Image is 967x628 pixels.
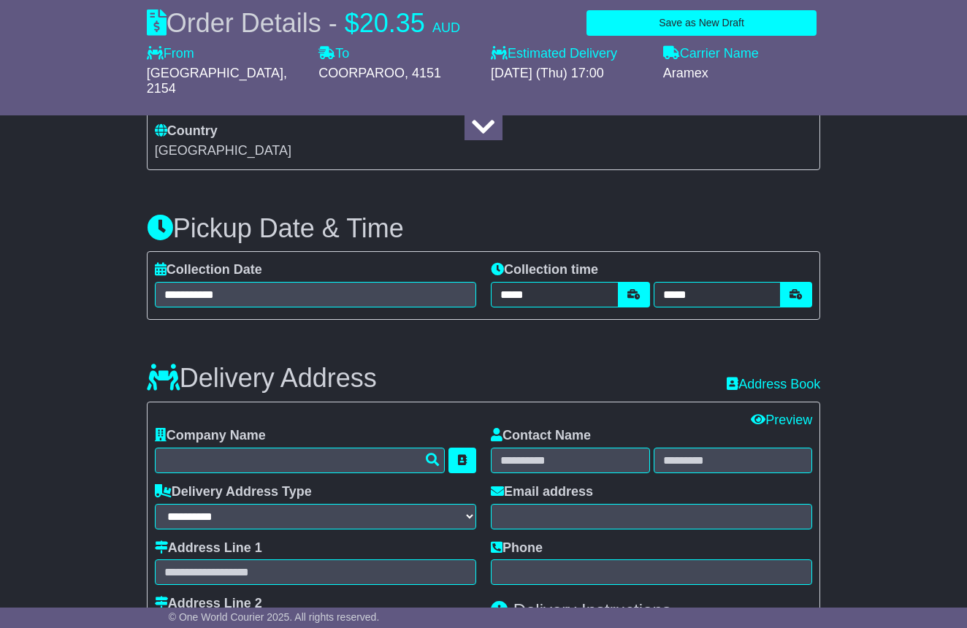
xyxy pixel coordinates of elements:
label: Estimated Delivery [491,46,649,62]
span: [GEOGRAPHIC_DATA] [147,66,283,80]
label: Country [155,123,218,139]
h3: Delivery Address [147,364,377,393]
div: [DATE] (Thu) 17:00 [491,66,649,82]
label: Carrier Name [663,46,759,62]
span: [GEOGRAPHIC_DATA] [155,143,291,158]
span: AUD [432,20,460,35]
label: Email address [491,484,593,500]
label: Collection Date [155,262,262,278]
label: Company Name [155,428,266,444]
a: Preview [751,413,812,427]
label: Phone [491,540,543,556]
span: COORPAROO [318,66,405,80]
label: Collection time [491,262,598,278]
div: Order Details - [147,7,460,39]
label: Contact Name [491,428,591,444]
span: 20.35 [359,8,425,38]
span: $ [345,8,359,38]
span: © One World Courier 2025. All rights reserved. [169,611,380,623]
button: Save as New Draft [586,10,817,36]
label: Address Line 1 [155,540,262,556]
label: Address Line 2 [155,596,262,612]
h3: Pickup Date & Time [147,214,821,243]
a: Address Book [727,377,820,391]
label: Delivery Address Type [155,484,312,500]
span: Delivery Instructions [513,600,671,620]
span: , 4151 [405,66,441,80]
label: To [318,46,349,62]
div: Aramex [663,66,821,82]
span: , 2154 [147,66,287,96]
label: From [147,46,194,62]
